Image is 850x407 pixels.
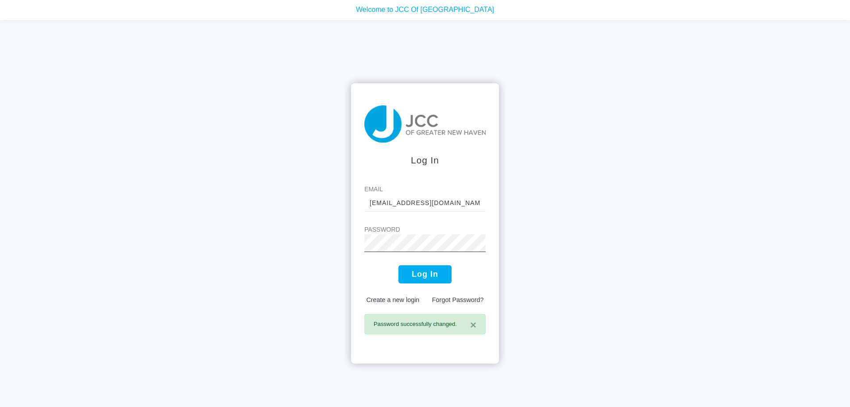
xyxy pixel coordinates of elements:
input: johnny@email.com [364,194,486,212]
p: Welcome to JCC Of [GEOGRAPHIC_DATA] [7,2,843,13]
span: × [470,319,476,331]
div: Log In [364,153,486,167]
button: Close [461,314,485,336]
a: Create a new login [366,296,419,303]
label: Email [364,185,486,194]
img: taiji-logo.png [364,105,486,143]
a: Forgot Password? [432,296,484,303]
label: Password [364,225,486,234]
div: Password successfully changed. [364,314,486,334]
button: Log In [398,265,452,283]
